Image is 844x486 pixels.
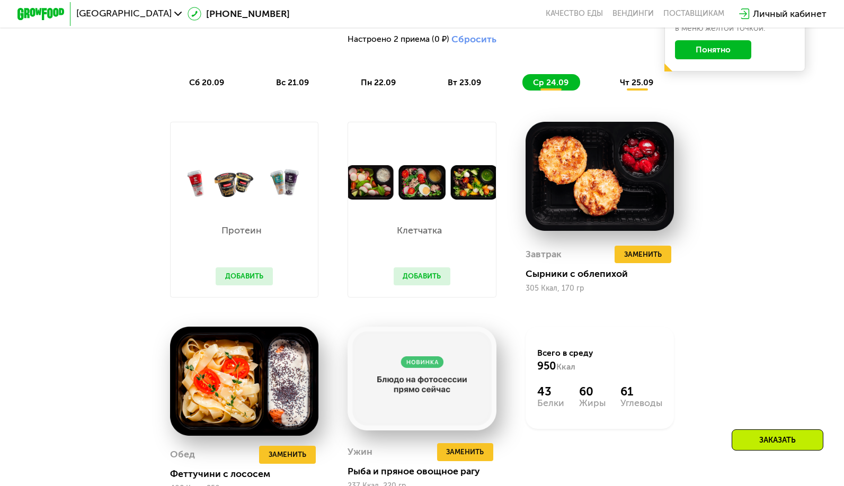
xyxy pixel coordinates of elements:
[533,77,568,87] span: ср 24.09
[276,77,309,87] span: вс 21.09
[216,226,267,236] p: Протеин
[170,446,195,463] div: Обед
[526,246,562,263] div: Завтрак
[537,359,556,372] span: 950
[579,385,606,399] div: 60
[579,399,606,408] div: Жиры
[448,77,481,87] span: вт 23.09
[753,7,827,21] div: Личный кабинет
[348,443,372,461] div: Ужин
[446,446,484,458] span: Заменить
[188,7,290,21] a: [PHONE_NUMBER]
[663,9,724,19] div: поставщикам
[394,267,450,285] button: Добавить
[537,399,564,408] div: Белки
[526,284,674,293] div: 305 Ккал, 170 гр
[556,362,575,372] span: Ккал
[620,385,662,399] div: 61
[76,9,172,19] span: [GEOGRAPHIC_DATA]
[170,468,328,480] div: Феттучини с лососем
[361,77,396,87] span: пн 22.09
[526,268,683,280] div: Сырники с облепихой
[615,246,671,263] button: Заменить
[732,429,823,451] div: Заказать
[269,449,306,461] span: Заменить
[189,77,224,87] span: сб 20.09
[216,267,272,285] button: Добавить
[675,40,751,59] button: Понятно
[348,465,505,477] div: Рыба и пряное овощное рагу
[259,446,315,463] button: Заменить
[624,249,662,260] span: Заменить
[451,33,496,45] button: Сбросить
[437,443,493,461] button: Заменить
[537,385,564,399] div: 43
[348,35,449,43] span: Настроено 2 приема (0 ₽)
[546,9,603,19] a: Качество еды
[612,9,654,19] a: Вендинги
[537,347,662,373] div: Всего в среду
[620,399,662,408] div: Углеводы
[394,226,445,236] p: Клетчатка
[620,77,653,87] span: чт 25.09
